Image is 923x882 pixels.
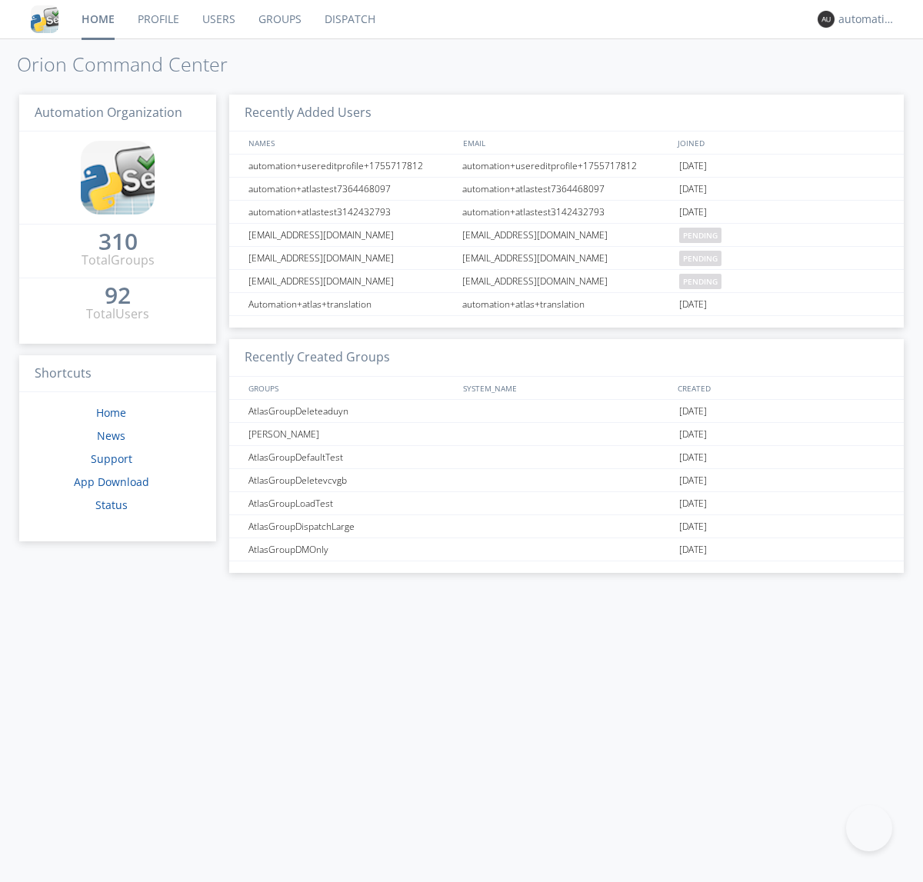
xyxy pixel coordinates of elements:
[245,423,458,445] div: [PERSON_NAME]
[229,538,904,561] a: AtlasGroupDMOnly[DATE]
[229,270,904,293] a: [EMAIL_ADDRESS][DOMAIN_NAME][EMAIL_ADDRESS][DOMAIN_NAME]pending
[679,423,707,446] span: [DATE]
[74,474,149,489] a: App Download
[458,155,675,177] div: automation+usereditprofile+1755717812
[838,12,896,27] div: automation+atlas0018
[679,178,707,201] span: [DATE]
[458,293,675,315] div: automation+atlas+translation
[81,141,155,215] img: cddb5a64eb264b2086981ab96f4c1ba7
[229,339,904,377] h3: Recently Created Groups
[818,11,835,28] img: 373638.png
[458,270,675,292] div: [EMAIL_ADDRESS][DOMAIN_NAME]
[458,201,675,223] div: automation+atlastest3142432793
[96,405,126,420] a: Home
[245,400,458,422] div: AtlasGroupDeleteaduyn
[91,451,132,466] a: Support
[679,251,721,266] span: pending
[229,155,904,178] a: automation+usereditprofile+1755717812automation+usereditprofile+1755717812[DATE]
[245,155,458,177] div: automation+usereditprofile+1755717812
[679,155,707,178] span: [DATE]
[245,377,455,399] div: GROUPS
[458,178,675,200] div: automation+atlastest7364468097
[674,131,889,154] div: JOINED
[245,201,458,223] div: automation+atlastest3142432793
[679,293,707,316] span: [DATE]
[95,498,128,512] a: Status
[86,305,149,323] div: Total Users
[245,178,458,200] div: automation+atlastest7364468097
[97,428,125,443] a: News
[245,492,458,514] div: AtlasGroupLoadTest
[35,104,182,121] span: Automation Organization
[245,538,458,561] div: AtlasGroupDMOnly
[245,293,458,315] div: Automation+atlas+translation
[245,469,458,491] div: AtlasGroupDeletevcvgb
[229,95,904,132] h3: Recently Added Users
[679,274,721,289] span: pending
[679,400,707,423] span: [DATE]
[245,515,458,538] div: AtlasGroupDispatchLarge
[846,805,892,851] iframe: Toggle Customer Support
[679,201,707,224] span: [DATE]
[459,131,674,154] div: EMAIL
[674,377,889,399] div: CREATED
[229,423,904,446] a: [PERSON_NAME][DATE]
[82,251,155,269] div: Total Groups
[19,355,216,393] h3: Shortcuts
[245,270,458,292] div: [EMAIL_ADDRESS][DOMAIN_NAME]
[98,234,138,249] div: 310
[679,469,707,492] span: [DATE]
[229,446,904,469] a: AtlasGroupDefaultTest[DATE]
[229,293,904,316] a: Automation+atlas+translationautomation+atlas+translation[DATE]
[31,5,58,33] img: cddb5a64eb264b2086981ab96f4c1ba7
[229,469,904,492] a: AtlasGroupDeletevcvgb[DATE]
[105,288,131,303] div: 92
[679,515,707,538] span: [DATE]
[679,492,707,515] span: [DATE]
[229,224,904,247] a: [EMAIL_ADDRESS][DOMAIN_NAME][EMAIL_ADDRESS][DOMAIN_NAME]pending
[245,224,458,246] div: [EMAIL_ADDRESS][DOMAIN_NAME]
[245,131,455,154] div: NAMES
[98,234,138,251] a: 310
[229,515,904,538] a: AtlasGroupDispatchLarge[DATE]
[229,247,904,270] a: [EMAIL_ADDRESS][DOMAIN_NAME][EMAIL_ADDRESS][DOMAIN_NAME]pending
[229,201,904,224] a: automation+atlastest3142432793automation+atlastest3142432793[DATE]
[229,492,904,515] a: AtlasGroupLoadTest[DATE]
[679,228,721,243] span: pending
[458,224,675,246] div: [EMAIL_ADDRESS][DOMAIN_NAME]
[229,400,904,423] a: AtlasGroupDeleteaduyn[DATE]
[105,288,131,305] a: 92
[458,247,675,269] div: [EMAIL_ADDRESS][DOMAIN_NAME]
[679,446,707,469] span: [DATE]
[245,247,458,269] div: [EMAIL_ADDRESS][DOMAIN_NAME]
[229,178,904,201] a: automation+atlastest7364468097automation+atlastest7364468097[DATE]
[245,446,458,468] div: AtlasGroupDefaultTest
[679,538,707,561] span: [DATE]
[459,377,674,399] div: SYSTEM_NAME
